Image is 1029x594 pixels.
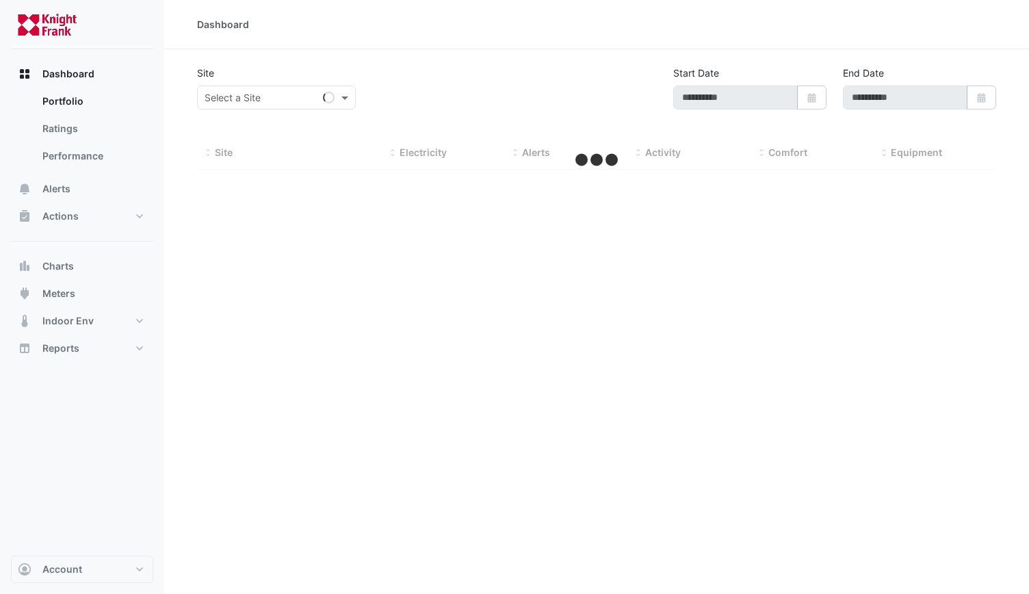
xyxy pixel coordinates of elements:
[11,307,153,335] button: Indoor Env
[31,88,153,115] a: Portfolio
[891,146,942,158] span: Equipment
[843,66,884,80] label: End Date
[673,66,719,80] label: Start Date
[18,67,31,81] app-icon: Dashboard
[197,66,214,80] label: Site
[18,341,31,355] app-icon: Reports
[42,209,79,223] span: Actions
[11,60,153,88] button: Dashboard
[18,287,31,300] app-icon: Meters
[11,253,153,280] button: Charts
[11,88,153,175] div: Dashboard
[215,146,233,158] span: Site
[18,182,31,196] app-icon: Alerts
[42,182,70,196] span: Alerts
[31,115,153,142] a: Ratings
[11,280,153,307] button: Meters
[18,209,31,223] app-icon: Actions
[42,314,94,328] span: Indoor Env
[11,203,153,230] button: Actions
[522,146,550,158] span: Alerts
[11,556,153,583] button: Account
[42,259,74,273] span: Charts
[42,563,82,576] span: Account
[400,146,447,158] span: Electricity
[42,67,94,81] span: Dashboard
[768,146,807,158] span: Comfort
[645,146,681,158] span: Activity
[16,11,78,38] img: Company Logo
[18,314,31,328] app-icon: Indoor Env
[18,259,31,273] app-icon: Charts
[42,287,75,300] span: Meters
[11,175,153,203] button: Alerts
[42,341,79,355] span: Reports
[31,142,153,170] a: Performance
[197,17,249,31] div: Dashboard
[11,335,153,362] button: Reports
